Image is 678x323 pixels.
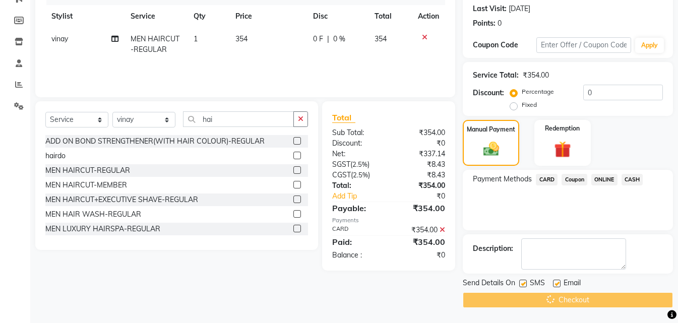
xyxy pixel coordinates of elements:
span: 2.5% [352,160,367,168]
label: Manual Payment [467,125,515,134]
div: ( ) [325,170,389,180]
th: Total [368,5,412,28]
th: Price [229,5,307,28]
div: Discount: [473,88,504,98]
div: MEN LUXURY HAIRSPA-REGULAR [45,224,160,234]
div: Paid: [325,236,389,248]
span: 2.5% [353,171,368,179]
th: Stylist [45,5,125,28]
div: ₹8.43 [389,170,453,180]
span: CASH [622,174,643,185]
span: Coupon [562,174,587,185]
span: CGST [332,170,351,179]
div: MEN HAIRCUT+EXECUTIVE SHAVE-REGULAR [45,195,198,205]
div: ₹0 [399,191,453,202]
span: MEN HAIRCUT-REGULAR [131,34,179,54]
div: Description: [473,243,513,254]
div: ₹337.14 [389,149,453,159]
div: ₹354.00 [389,225,453,235]
span: 1 [194,34,198,43]
div: ₹354.00 [389,180,453,191]
label: Percentage [522,87,554,96]
div: Service Total: [473,70,519,81]
th: Service [125,5,188,28]
span: Total [332,112,355,123]
span: Send Details On [463,278,515,290]
span: Payment Methods [473,174,532,184]
img: _cash.svg [478,140,504,158]
div: 0 [498,18,502,29]
span: 0 F [313,34,323,44]
div: ₹354.00 [523,70,549,81]
div: ₹8.43 [389,159,453,170]
div: hairdo [45,151,66,161]
div: Balance : [325,250,389,261]
th: Qty [188,5,229,28]
div: MEN HAIRCUT-REGULAR [45,165,130,176]
div: ₹354.00 [389,127,453,138]
div: Payments [332,216,446,225]
div: [DATE] [509,4,530,14]
div: ₹0 [389,250,453,261]
label: Fixed [522,100,537,109]
div: Discount: [325,138,389,149]
button: Apply [635,38,664,53]
div: ( ) [325,159,389,170]
input: Enter Offer / Coupon Code [536,37,631,53]
div: ₹354.00 [389,236,453,248]
span: SMS [530,278,545,290]
span: 0 % [333,34,345,44]
div: Payable: [325,202,389,214]
th: Action [412,5,445,28]
th: Disc [307,5,368,28]
span: SGST [332,160,350,169]
span: | [327,34,329,44]
div: Net: [325,149,389,159]
span: Email [564,278,581,290]
input: Search or Scan [183,111,294,127]
span: CARD [536,174,558,185]
span: ONLINE [591,174,618,185]
div: Last Visit: [473,4,507,14]
div: Coupon Code [473,40,536,50]
div: Sub Total: [325,127,389,138]
a: Add Tip [325,191,400,202]
div: ₹354.00 [389,202,453,214]
img: _gift.svg [549,139,576,160]
div: Total: [325,180,389,191]
div: Points: [473,18,496,29]
div: ₹0 [389,138,453,149]
span: 354 [235,34,248,43]
div: ADD ON BOND STRENGTHENER(WITH HAIR COLOUR)-REGULAR [45,136,265,147]
div: MEN HAIR WASH-REGULAR [45,209,141,220]
div: MEN HAIRCUT-MEMBER [45,180,127,190]
div: CARD [325,225,389,235]
span: vinay [51,34,68,43]
label: Redemption [545,124,580,133]
span: 354 [375,34,387,43]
